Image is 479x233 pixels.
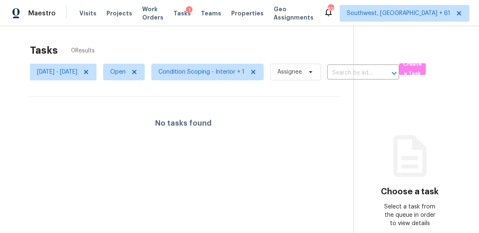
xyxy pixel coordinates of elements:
[201,9,221,17] span: Teams
[231,9,264,17] span: Properties
[327,67,376,79] input: Search by address
[155,119,212,127] h4: No tasks found
[274,5,314,22] span: Geo Assignments
[79,9,96,17] span: Visits
[158,68,244,76] span: Condition Scoping - Interior + 1
[30,46,58,55] h2: Tasks
[71,47,95,55] span: 0 Results
[186,6,193,15] div: 1
[347,9,450,17] span: Southwest, [GEOGRAPHIC_DATA] + 61
[106,9,132,17] span: Projects
[277,68,302,76] span: Assignee
[37,68,77,76] span: [DATE] - [DATE]
[328,5,333,13] div: 623
[173,10,191,16] span: Tasks
[388,67,400,79] button: Open
[142,5,163,22] span: Work Orders
[382,203,438,228] div: Select a task from the queue in order to view details
[403,59,422,79] span: Create a Task
[110,68,126,76] span: Open
[28,9,56,17] span: Maestro
[381,188,439,196] h3: Choose a task
[399,63,426,75] button: Create a Task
